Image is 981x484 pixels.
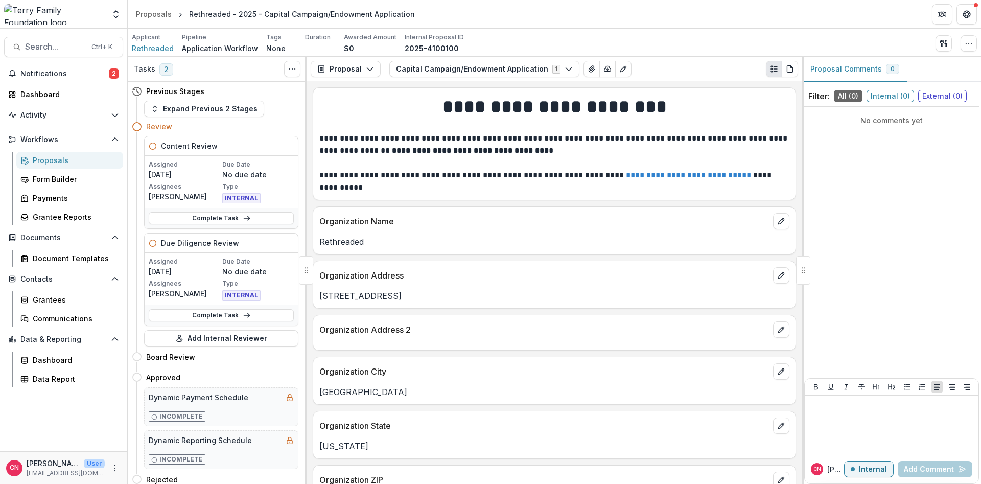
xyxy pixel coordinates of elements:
span: Data & Reporting [20,335,107,344]
p: [PERSON_NAME] [827,464,844,475]
button: View Attached Files [583,61,600,77]
p: Organization Address [319,269,769,282]
h5: Dynamic Payment Schedule [149,392,248,403]
a: Proposals [132,7,176,21]
p: Rethreaded [319,236,789,248]
button: Heading 2 [885,381,898,393]
span: 0 [891,65,895,73]
div: Document Templates [33,253,115,264]
button: Partners [932,4,952,25]
p: Application Workflow [182,43,258,54]
button: Search... [4,37,123,57]
span: Activity [20,111,107,120]
p: [STREET_ADDRESS] [319,290,789,302]
a: Dashboard [16,352,123,368]
div: Carol Nieves [813,467,821,472]
button: Add Comment [898,461,972,477]
p: Incomplete [159,412,203,421]
p: Due Date [222,160,294,169]
button: Plaintext view [766,61,782,77]
a: Dashboard [4,86,123,103]
a: Complete Task [149,212,294,224]
button: More [109,462,121,474]
div: Rethreaded - 2025 - Capital Campaign/Endowment Application [189,9,415,19]
a: Grantees [16,291,123,308]
div: Form Builder [33,174,115,185]
button: edit [773,213,789,229]
button: edit [773,267,789,284]
p: 2025-4100100 [405,43,459,54]
p: Pipeline [182,33,206,42]
h3: Tasks [134,65,155,74]
button: Edit as form [615,61,632,77]
p: User [84,459,105,468]
button: Align Right [961,381,973,393]
p: Duration [305,33,331,42]
p: [DATE] [149,169,220,180]
button: PDF view [782,61,798,77]
button: Bullet List [901,381,913,393]
a: Document Templates [16,250,123,267]
div: Dashboard [20,89,115,100]
p: Awarded Amount [344,33,396,42]
span: Search... [25,42,85,52]
button: Expand Previous 2 Stages [144,101,264,117]
div: Data Report [33,374,115,384]
h4: Previous Stages [146,86,204,97]
button: Align Left [931,381,943,393]
button: Notifications2 [4,65,123,82]
button: Open Data & Reporting [4,331,123,348]
button: Underline [825,381,837,393]
span: Internal ( 0 ) [867,90,914,102]
a: Complete Task [149,309,294,321]
span: Contacts [20,275,107,284]
button: Strike [855,381,868,393]
p: $0 [344,43,354,54]
div: Communications [33,313,115,324]
button: Open Workflows [4,131,123,148]
p: Type [222,182,294,191]
div: Carol Nieves [10,465,19,471]
p: [PERSON_NAME] [149,191,220,202]
button: Toggle View Cancelled Tasks [284,61,300,77]
p: Tags [266,33,282,42]
button: Align Center [946,381,959,393]
span: INTERNAL [222,290,261,301]
button: Get Help [956,4,977,25]
p: Applicant [132,33,160,42]
p: Incomplete [159,455,203,464]
span: Workflows [20,135,107,144]
button: Ordered List [916,381,928,393]
p: Due Date [222,257,294,266]
p: Assignees [149,279,220,288]
span: Notifications [20,70,109,78]
h5: Due Diligence Review [161,238,239,248]
p: Internal Proposal ID [405,33,464,42]
button: edit [773,321,789,338]
div: Proposals [136,9,172,19]
div: Payments [33,193,115,203]
button: Internal [844,461,894,477]
button: Open entity switcher [109,4,123,25]
p: Assigned [149,160,220,169]
div: Dashboard [33,355,115,365]
div: Grantees [33,294,115,305]
p: No due date [222,169,294,180]
h5: Content Review [161,141,218,151]
nav: breadcrumb [132,7,419,21]
span: 2 [159,63,173,76]
p: [US_STATE] [319,440,789,452]
p: No comments yet [808,115,975,126]
a: Data Report [16,371,123,387]
span: All ( 0 ) [834,90,862,102]
p: Internal [859,465,887,474]
a: Payments [16,190,123,206]
p: Organization City [319,365,769,378]
span: INTERNAL [222,193,261,203]
p: [PERSON_NAME] [149,288,220,299]
p: [DATE] [149,266,220,277]
h4: Board Review [146,352,195,362]
p: Assignees [149,182,220,191]
a: Grantee Reports [16,209,123,225]
p: None [266,43,286,54]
